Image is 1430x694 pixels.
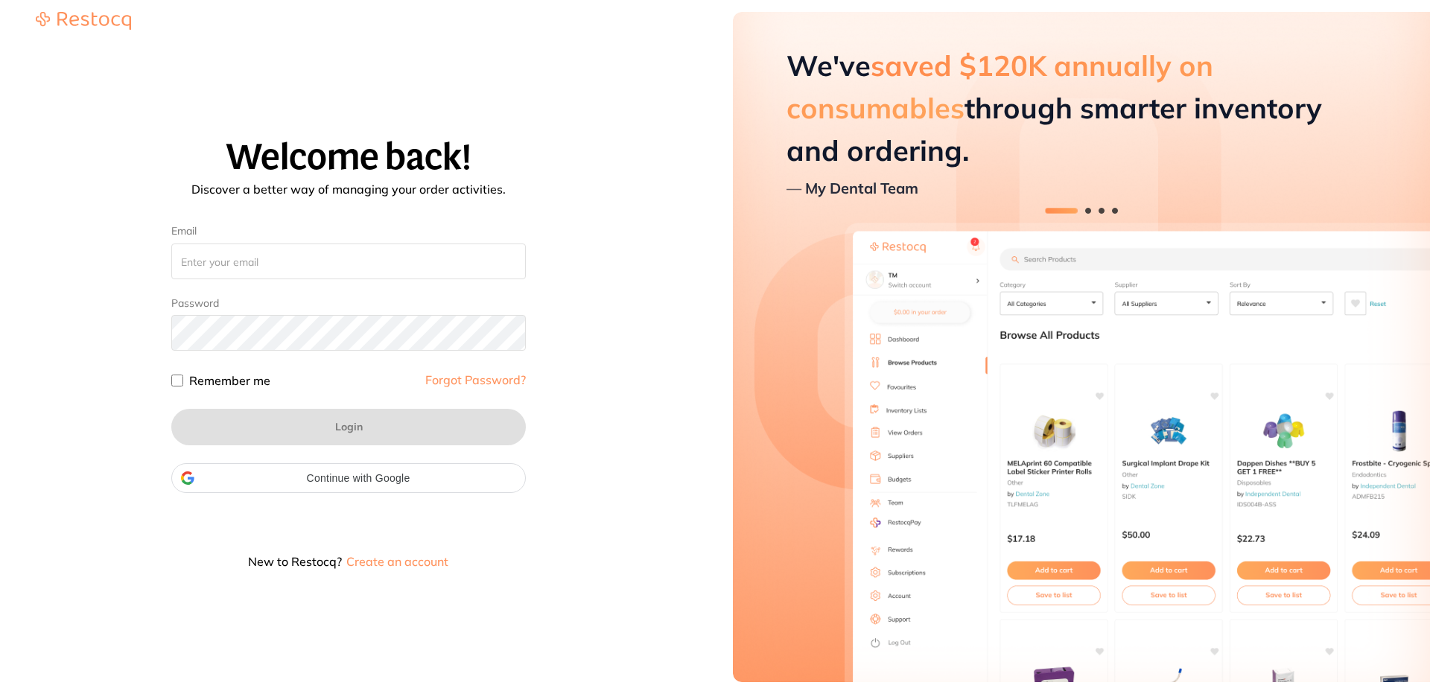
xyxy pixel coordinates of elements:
a: Forgot Password? [425,374,526,386]
div: Continue with Google [171,463,526,493]
button: Create an account [345,555,450,567]
input: Enter your email [171,243,526,279]
img: Restocq [36,12,131,30]
label: Remember me [189,375,270,386]
span: Continue with Google [200,472,516,484]
button: Login [171,409,526,445]
label: Email [171,225,526,238]
aside: Hero [733,12,1430,682]
label: Password [171,297,219,310]
p: New to Restocq? [171,555,526,567]
p: Discover a better way of managing your order activities. [18,183,679,195]
h1: Welcome back! [18,138,679,177]
img: Restocq preview [733,12,1430,682]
